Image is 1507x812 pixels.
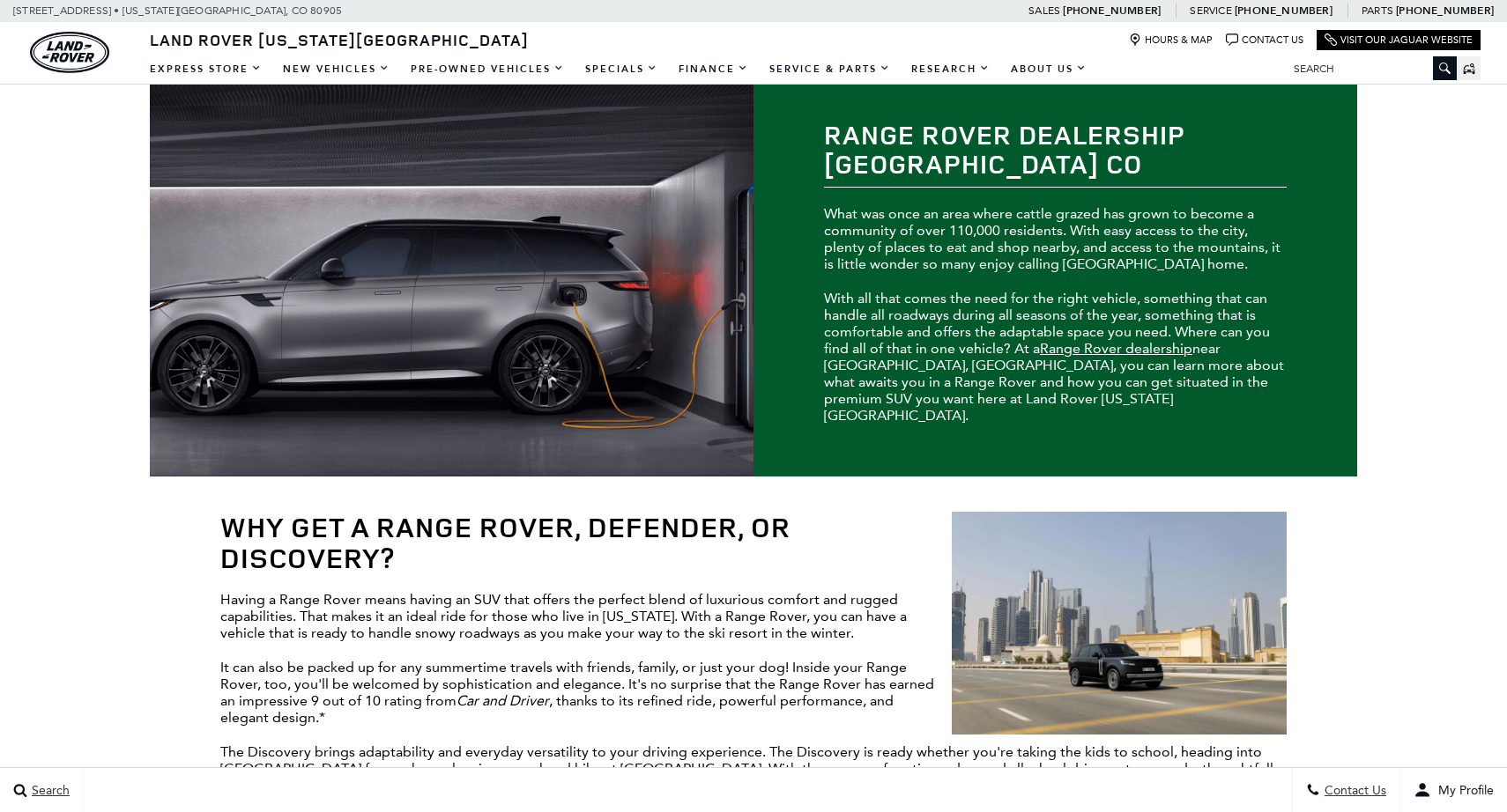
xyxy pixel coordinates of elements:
[1040,340,1192,357] a: Range Rover dealership
[668,54,759,85] a: Finance
[13,4,342,17] a: [STREET_ADDRESS] • [US_STATE][GEOGRAPHIC_DATA], CO 80905
[824,205,1287,272] p: What was once an area where cattle grazed has grown to become a community of over 110,000 residen...
[1320,783,1386,798] span: Contact Us
[30,32,109,73] img: Land Rover
[1063,4,1161,18] a: [PHONE_NUMBER]
[575,54,668,85] a: Specials
[1129,33,1213,47] a: Hours & Map
[901,54,1000,85] a: Research
[1396,4,1494,18] a: [PHONE_NUMBER]
[220,507,791,577] strong: Why Get a Range Rover, Defender, or Discovery?
[824,116,1185,181] strong: Range Rover Dealership [GEOGRAPHIC_DATA] CO
[27,783,70,798] span: Search
[1281,58,1457,79] input: Search
[759,54,901,85] a: Service & Parts
[1190,4,1231,17] span: Service
[139,29,539,50] a: Land Rover [US_STATE][GEOGRAPHIC_DATA]
[1226,33,1303,47] a: Contact Us
[220,743,1287,794] p: The Discovery brings adaptability and everyday versatility to your driving experience. The Discov...
[139,54,272,85] a: EXPRESS STORE
[934,512,1287,743] img: Range Rover Dealership Highlands Ranch CO
[139,54,1097,85] nav: Main Navigation
[220,591,1287,641] p: Having a Range Rover means having an SUV that offers the perfect blend of luxurious comfort and r...
[1028,4,1060,17] span: Sales
[824,290,1287,424] p: With all that comes the need for the right vehicle, something that can handle all roadways during...
[1235,4,1333,18] a: [PHONE_NUMBER]
[457,692,549,709] em: Car and Driver
[150,29,529,50] span: Land Rover [US_STATE][GEOGRAPHIC_DATA]
[1362,4,1393,17] span: Parts
[150,85,753,476] img: Range Rover Dealership Highlands Ranch CO
[1400,768,1507,812] button: user-profile-menu
[1431,783,1494,798] span: My Profile
[272,54,400,85] a: New Vehicles
[400,54,575,85] a: Pre-Owned Vehicles
[1000,54,1097,85] a: About Us
[1325,33,1473,47] a: Visit Our Jaguar Website
[220,659,1287,726] p: It can also be packed up for any summertime travels with friends, family, or just your dog! Insid...
[30,32,109,73] a: land-rover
